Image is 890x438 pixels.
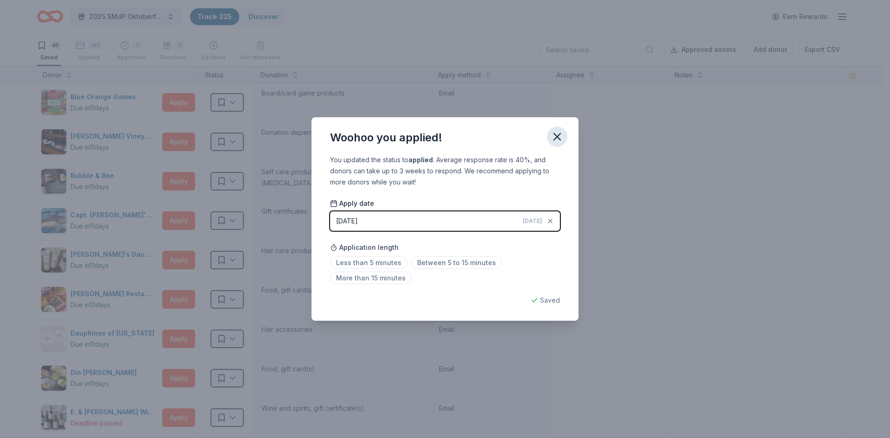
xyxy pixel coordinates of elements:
[336,216,358,227] div: [DATE]
[330,211,560,231] button: [DATE][DATE]
[411,256,502,269] span: Between 5 to 15 minutes
[330,242,399,253] span: Application length
[330,199,374,208] span: Apply date
[330,130,442,145] div: Woohoo you applied!
[523,217,542,225] span: [DATE]
[330,154,560,188] div: You updated the status to . Average response rate is 40%, and donors can take up to 3 weeks to re...
[408,156,433,164] b: applied
[330,272,412,284] span: More than 15 minutes
[330,256,407,269] span: Less than 5 minutes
